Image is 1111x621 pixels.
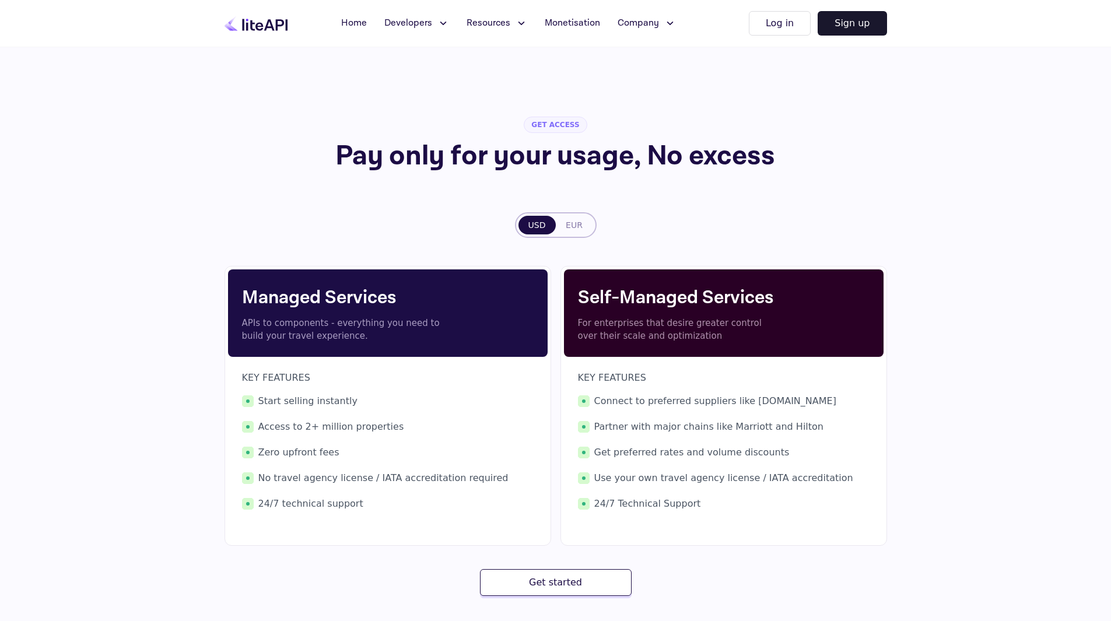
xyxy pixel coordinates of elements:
button: Sign up [818,11,886,36]
button: Developers [377,12,456,35]
span: Partner with major chains like Marriott and Hilton [578,420,870,434]
h4: Self-Managed Services [578,284,870,312]
span: 24/7 technical support [242,497,534,511]
button: EUR [556,216,593,234]
span: Access to 2+ million properties [242,420,534,434]
button: USD [518,216,556,234]
a: Home [334,12,374,35]
span: Developers [384,16,432,30]
span: Resources [467,16,510,30]
button: Log in [749,11,811,36]
a: Monetisation [538,12,607,35]
span: Monetisation [545,16,600,30]
span: Zero upfront fees [242,445,534,459]
p: For enterprises that desire greater control over their scale and optimization [578,317,782,343]
button: Company [611,12,683,35]
p: KEY FEATURES [242,371,534,385]
span: Get preferred rates and volume discounts [578,445,870,459]
span: Use your own travel agency license / IATA accreditation [578,471,870,485]
span: No travel agency license / IATA accreditation required [242,471,534,485]
span: Connect to preferred suppliers like [DOMAIN_NAME] [578,394,870,408]
h4: Managed Services [242,284,534,312]
button: Get started [480,569,632,596]
h1: Pay only for your usage, No excess [257,142,853,170]
span: 24/7 Technical Support [578,497,870,511]
button: Resources [460,12,534,35]
p: KEY FEATURES [578,371,870,385]
span: Start selling instantly [242,394,534,408]
span: Company [618,16,659,30]
span: GET ACCESS [524,117,587,133]
p: APIs to components - everything you need to build your travel experience. [242,317,446,343]
span: Home [341,16,367,30]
